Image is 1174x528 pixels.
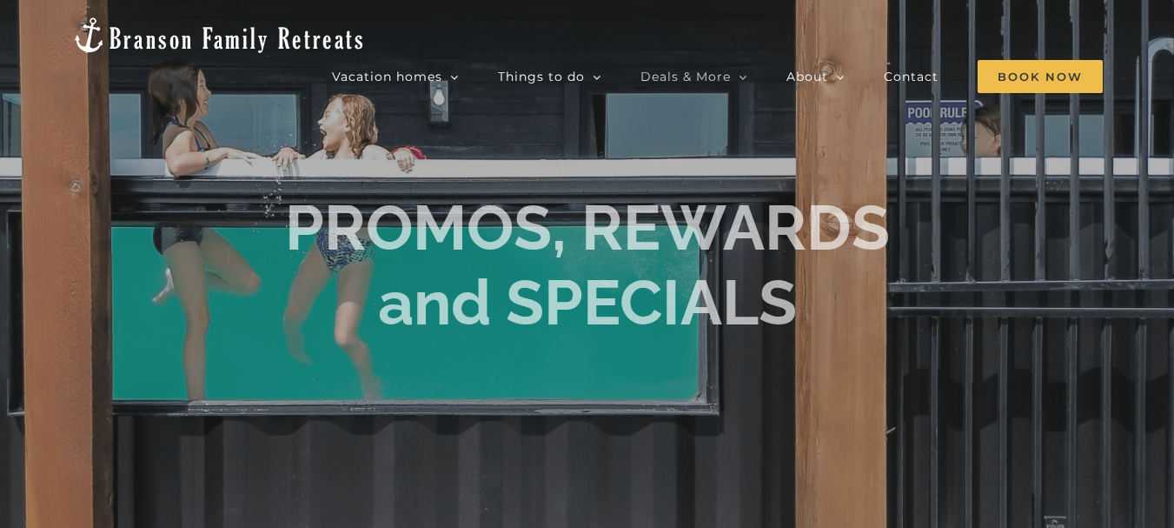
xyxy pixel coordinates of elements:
h1: PROMOS, REWARDS and SPECIALS [285,190,890,341]
nav: Main Menu [332,59,1103,94]
img: Branson Family Retreats Logo [71,16,366,55]
a: Deals & More [640,59,747,94]
a: About [786,59,845,94]
a: Things to do [498,59,601,94]
span: Deals & More [640,70,731,83]
a: Contact [884,59,939,94]
a: Vacation homes [332,59,459,94]
a: Book Now [978,59,1103,94]
span: Things to do [498,70,585,83]
span: Book Now [978,60,1103,93]
span: About [786,70,828,83]
span: Vacation homes [332,70,442,83]
span: Contact [884,70,939,83]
